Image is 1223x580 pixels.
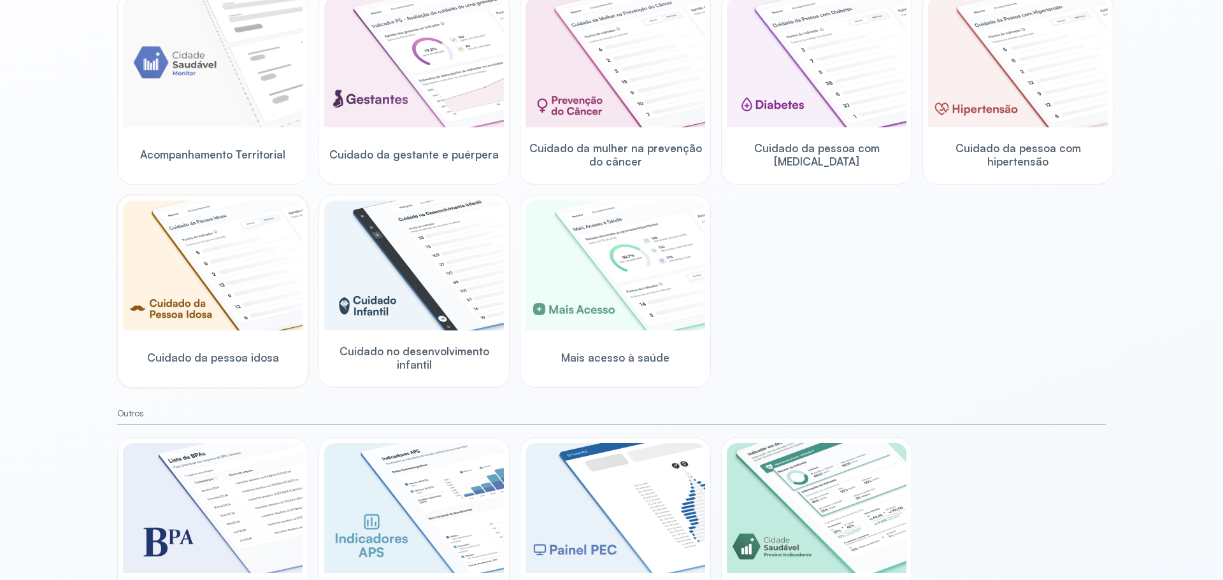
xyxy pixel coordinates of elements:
small: Outros [117,408,1106,419]
span: Cuidado no desenvolvimento infantil [324,344,504,372]
img: previne-brasil.png [727,443,906,573]
span: Acompanhamento Territorial [140,148,285,161]
span: Cuidado da pessoa idosa [147,351,279,364]
img: elderly.png [123,201,303,330]
span: Cuidado da gestante e puérpera [329,148,499,161]
span: Mais acesso à saúde [561,351,669,364]
span: Cuidado da pessoa com hipertensão [928,141,1108,169]
span: Cuidado da pessoa com [MEDICAL_DATA] [727,141,906,169]
img: aps-indicators.png [324,443,504,573]
span: Cuidado da mulher na prevenção do câncer [526,141,705,169]
img: child-development.png [324,201,504,330]
img: healthcare-greater-access.png [526,201,705,330]
img: pec-panel.png [526,443,705,573]
img: bpa.png [123,443,303,573]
